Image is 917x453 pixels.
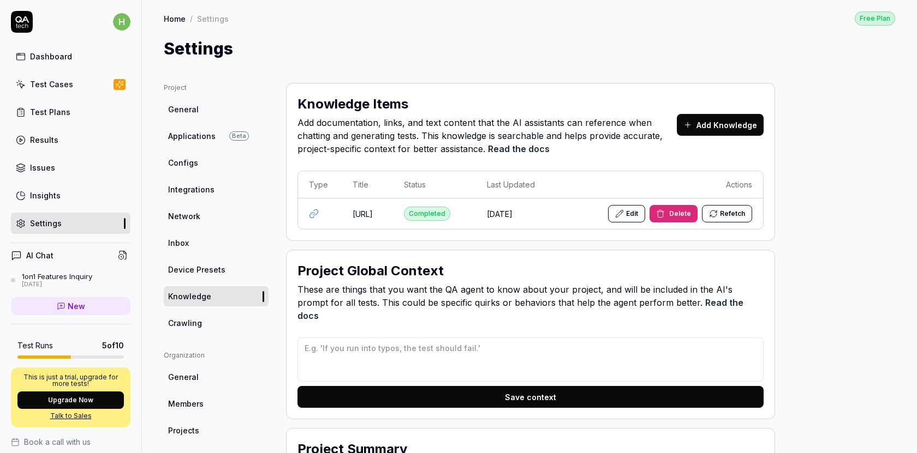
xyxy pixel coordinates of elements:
[30,190,61,201] div: Insights
[22,281,92,288] div: [DATE]
[297,261,444,281] h2: Project Global Context
[297,386,764,408] button: Save context
[561,171,763,198] th: Actions
[164,206,269,226] a: Network
[102,340,124,351] span: 5 of 10
[17,411,124,421] a: Talk to Sales
[297,94,408,114] h2: Knowledge Items
[30,51,72,62] div: Dashboard
[11,157,130,178] a: Issues
[164,351,269,360] div: Organization
[168,291,211,302] span: Knowledge
[164,83,269,93] div: Project
[11,129,130,150] a: Results
[168,317,202,329] span: Crawling
[17,391,124,409] button: Upgrade Now
[342,198,393,229] td: [URL]
[164,259,269,280] a: Device Presets
[197,13,229,24] div: Settings
[229,131,249,141] span: Beta
[404,207,450,221] div: Completed
[168,237,189,249] span: Inbox
[393,171,476,198] th: Status
[168,210,200,222] span: Network
[164,367,269,387] a: General
[17,374,124,387] p: This is just a trial, upgrade for more tests!
[11,297,130,315] a: New
[164,37,233,61] h1: Settings
[11,213,130,234] a: Settings
[164,313,269,333] a: Crawling
[17,341,53,351] h5: Test Runs
[30,134,58,146] div: Results
[297,116,677,155] span: Add documentation, links, and text content that the AI assistants can reference when chatting and...
[164,179,269,200] a: Integrations
[190,13,193,24] div: /
[476,171,561,198] th: Last Updated
[30,218,62,229] div: Settings
[30,106,70,118] div: Test Plans
[342,171,393,198] th: Title
[11,74,130,95] a: Test Cases
[669,209,691,219] span: Delete
[24,436,91,448] span: Book a call with us
[113,13,130,31] span: h
[164,153,269,173] a: Configs
[26,250,53,261] h4: AI Chat
[168,398,204,409] span: Members
[168,184,215,195] span: Integrations
[855,11,895,26] button: Free Plan
[164,13,186,24] a: Home
[11,436,130,448] a: Book a call with us
[168,264,225,275] span: Device Presets
[11,101,130,123] a: Test Plans
[476,198,561,229] td: [DATE]
[702,205,752,222] button: Refetch
[164,394,269,414] a: Members
[164,420,269,440] a: Projects
[677,114,764,136] button: Add Knowledge
[30,162,55,173] div: Issues
[488,143,550,154] a: Read the docs
[164,233,269,253] a: Inbox
[11,46,130,67] a: Dashboard
[298,171,342,198] th: Type
[11,185,130,206] a: Insights
[113,11,130,33] button: h
[30,78,73,90] div: Test Cases
[168,104,199,115] span: General
[164,99,269,119] a: General
[168,371,199,383] span: General
[168,425,199,436] span: Projects
[11,272,130,288] a: 1on1 Features Inquiry[DATE]
[608,205,645,222] button: Edit
[168,130,216,142] span: Applications
[22,272,92,281] div: 1on1 Features Inquiry
[164,286,269,306] a: Knowledge
[168,157,198,168] span: Configs
[68,300,85,312] span: New
[297,283,764,322] span: These are things that you want the QA agent to know about your project, and will be included in t...
[650,205,698,222] button: Delete
[164,126,269,146] a: ApplicationsBeta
